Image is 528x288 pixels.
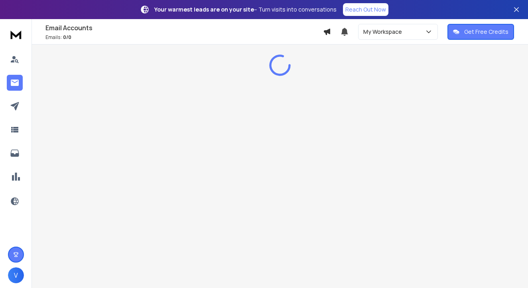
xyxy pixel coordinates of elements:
button: V [8,267,24,283]
p: My Workspace [363,28,405,36]
p: – Turn visits into conversations [154,6,337,14]
button: Get Free Credits [447,24,514,40]
span: 0 / 0 [63,34,71,41]
h1: Email Accounts [45,23,323,33]
strong: Your warmest leads are on your site [154,6,254,13]
p: Emails : [45,34,323,41]
img: logo [8,27,24,42]
p: Reach Out Now [345,6,386,14]
p: Get Free Credits [464,28,508,36]
a: Reach Out Now [343,3,388,16]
